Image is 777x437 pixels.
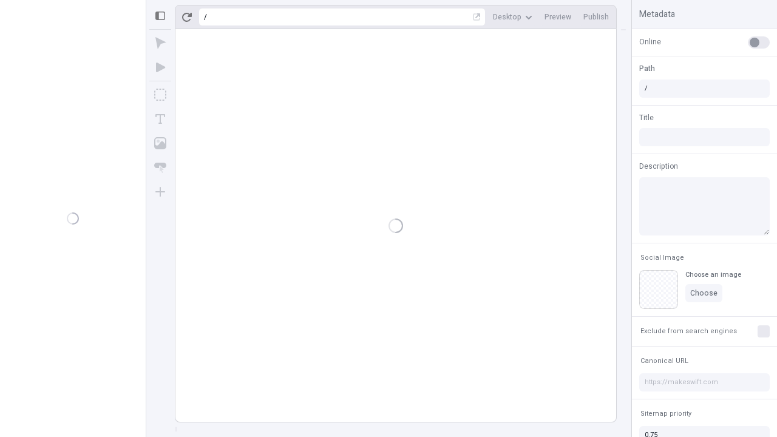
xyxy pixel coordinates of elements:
span: Social Image [640,253,684,262]
span: Preview [545,12,571,22]
span: Title [639,112,654,123]
button: Box [149,84,171,106]
button: Publish [579,8,614,26]
span: Online [639,36,661,47]
span: Exclude from search engines [640,327,737,336]
button: Exclude from search engines [638,324,739,339]
button: Sitemap priority [638,407,694,421]
button: Desktop [488,8,537,26]
span: Choose [690,288,718,298]
div: Choose an image [685,270,741,279]
button: Preview [540,8,576,26]
span: Path [639,63,655,74]
span: Description [639,161,678,172]
button: Button [149,157,171,178]
button: Choose [685,284,722,302]
button: Social Image [638,251,687,265]
span: Sitemap priority [640,409,691,418]
span: Canonical URL [640,356,688,365]
span: Desktop [493,12,521,22]
button: Canonical URL [638,354,691,368]
div: / [204,12,207,22]
button: Text [149,108,171,130]
span: Publish [583,12,609,22]
button: Image [149,132,171,154]
input: https://makeswift.com [639,373,770,391]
